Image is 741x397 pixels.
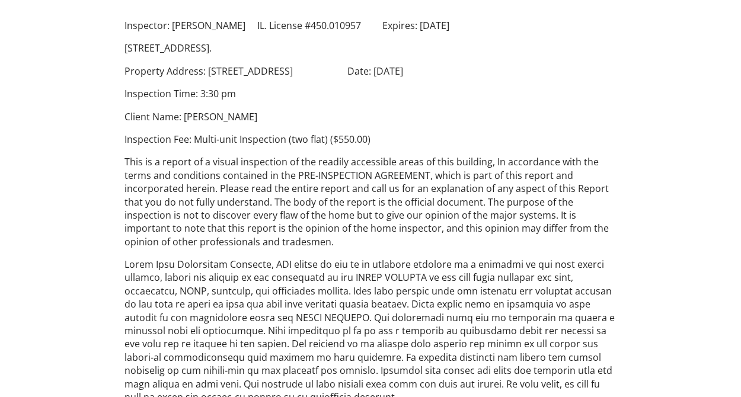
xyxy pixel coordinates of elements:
p: Property Address: [STREET_ADDRESS] Date: [DATE] [124,65,616,78]
p: Inspection Time: 3:30 pm [124,87,616,100]
p: This is a report of a visual inspection of the readily accessible areas of this building, In acco... [124,155,616,248]
p: Inspector: [PERSON_NAME] IL. License #450.010957 Expires: [DATE] [124,19,616,32]
p: Inspection Fee: Multi-unit Inspection (two flat) ($550.00) [124,133,616,146]
p: Client Name: [PERSON_NAME] [124,110,616,123]
p: [STREET_ADDRESS]. [124,41,616,55]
